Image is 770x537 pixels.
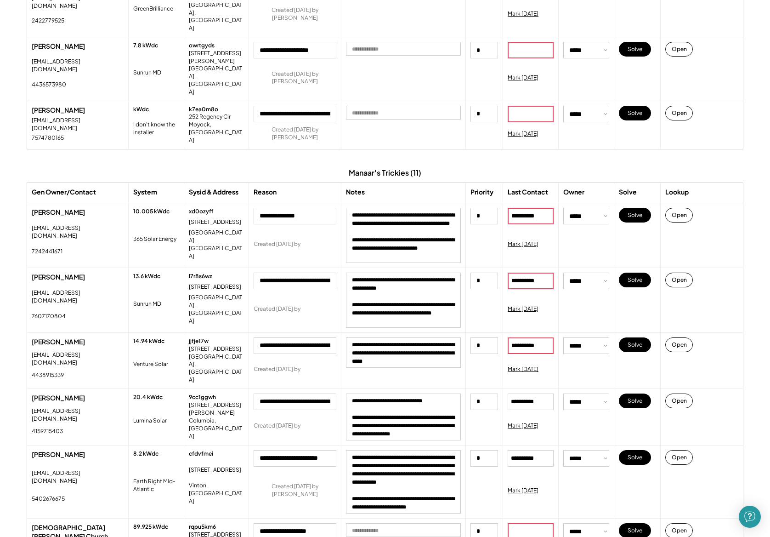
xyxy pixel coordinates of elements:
[189,337,209,345] div: jjfje17w
[189,229,244,260] div: [GEOGRAPHIC_DATA], [GEOGRAPHIC_DATA]
[133,188,157,197] div: System
[32,407,124,423] div: [EMAIL_ADDRESS][DOMAIN_NAME]
[508,240,538,248] div: Mark [DATE]
[133,337,164,345] div: 14.94 kWdc
[32,469,124,485] div: [EMAIL_ADDRESS][DOMAIN_NAME]
[32,394,124,403] div: [PERSON_NAME]
[508,487,538,495] div: Mark [DATE]
[508,422,538,430] div: Mark [DATE]
[739,506,761,528] div: Open Intercom Messenger
[32,117,124,132] div: [EMAIL_ADDRESS][DOMAIN_NAME]
[665,337,693,352] button: Open
[254,366,300,373] div: Created [DATE] by
[189,401,244,417] div: [STREET_ADDRESS][PERSON_NAME]
[189,208,214,216] div: xd0ozyff
[133,300,161,308] div: Sunrun MD
[189,121,244,144] div: Moyock, [GEOGRAPHIC_DATA]
[133,273,160,280] div: 13.6 kWdc
[619,394,651,408] button: Solve
[133,69,161,77] div: Sunrun MD
[346,188,365,197] div: Notes
[665,273,693,287] button: Open
[133,360,168,368] div: Venture Solar
[133,42,158,50] div: 7.8 kWdc
[619,208,651,223] button: Solve
[508,130,538,138] div: Mark [DATE]
[189,106,218,114] div: k7ea0m8o
[32,248,62,256] div: 7242441671
[254,422,300,430] div: Created [DATE] by
[619,188,637,197] div: Solve
[32,273,124,282] div: [PERSON_NAME]
[189,218,241,226] div: [STREET_ADDRESS]
[254,70,336,86] div: Created [DATE] by [PERSON_NAME]
[32,224,124,240] div: [EMAIL_ADDRESS][DOMAIN_NAME]
[349,168,421,178] div: Manaar's Trickies (11)
[508,188,548,197] div: Last Contact
[32,289,124,305] div: [EMAIL_ADDRESS][DOMAIN_NAME]
[189,353,244,384] div: [GEOGRAPHIC_DATA], [GEOGRAPHIC_DATA]
[133,106,149,114] div: kWdc
[32,337,124,347] div: [PERSON_NAME]
[133,5,173,13] div: GreenBrilliance
[32,188,96,197] div: Gen Owner/Contact
[508,366,538,373] div: Mark [DATE]
[665,394,693,408] button: Open
[665,188,689,197] div: Lookup
[189,345,241,353] div: [STREET_ADDRESS]
[189,113,239,121] div: 252 Regency Cir
[189,294,244,325] div: [GEOGRAPHIC_DATA], [GEOGRAPHIC_DATA]
[133,417,167,425] div: Lumina Solar
[254,240,300,248] div: Created [DATE] by
[189,50,244,65] div: [STREET_ADDRESS][PERSON_NAME]
[189,394,216,401] div: 9cc1ggwh
[619,106,651,120] button: Solve
[189,466,241,474] div: [STREET_ADDRESS]
[32,351,124,367] div: [EMAIL_ADDRESS][DOMAIN_NAME]
[32,450,124,459] div: [PERSON_NAME]
[508,10,538,18] div: Mark [DATE]
[189,417,244,440] div: Columbia, [GEOGRAPHIC_DATA]
[665,208,693,223] button: Open
[189,450,213,458] div: cfdvfmei
[189,482,244,505] div: Vinton, [GEOGRAPHIC_DATA]
[133,394,163,401] div: 20.4 kWdc
[254,483,336,498] div: Created [DATE] by [PERSON_NAME]
[619,273,651,287] button: Solve
[619,450,651,465] button: Solve
[32,371,64,379] div: 4438915339
[189,42,215,50] div: owrtgyds
[133,450,159,458] div: 8.2 kWdc
[133,208,170,216] div: 10.005 kWdc
[32,313,66,320] div: 7607170804
[32,17,64,25] div: 2422779525
[254,126,336,142] div: Created [DATE] by [PERSON_NAME]
[32,58,124,74] div: [EMAIL_ADDRESS][DOMAIN_NAME]
[32,42,124,51] div: [PERSON_NAME]
[189,283,241,291] div: [STREET_ADDRESS]
[32,134,64,142] div: 7574780165
[189,273,212,280] div: l7r8s6wz
[189,65,244,96] div: [GEOGRAPHIC_DATA], [GEOGRAPHIC_DATA]
[189,188,238,197] div: Sysid & Address
[470,188,493,197] div: Priority
[508,305,538,313] div: Mark [DATE]
[189,523,216,531] div: rqpu5km6
[133,121,179,137] div: I don't know the installer
[32,495,65,503] div: 5402676675
[254,305,300,313] div: Created [DATE] by
[189,1,244,32] div: [GEOGRAPHIC_DATA], [GEOGRAPHIC_DATA]
[133,235,176,243] div: 365 Solar Energy
[32,106,124,115] div: [PERSON_NAME]
[619,337,651,352] button: Solve
[133,478,179,493] div: Earth Right Mid-Atlantic
[133,523,168,531] div: 89.925 kWdc
[32,208,124,217] div: [PERSON_NAME]
[665,106,693,120] button: Open
[254,6,336,22] div: Created [DATE] by [PERSON_NAME]
[32,81,66,89] div: 4436573980
[665,450,693,465] button: Open
[508,74,538,82] div: Mark [DATE]
[619,42,651,57] button: Solve
[563,188,584,197] div: Owner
